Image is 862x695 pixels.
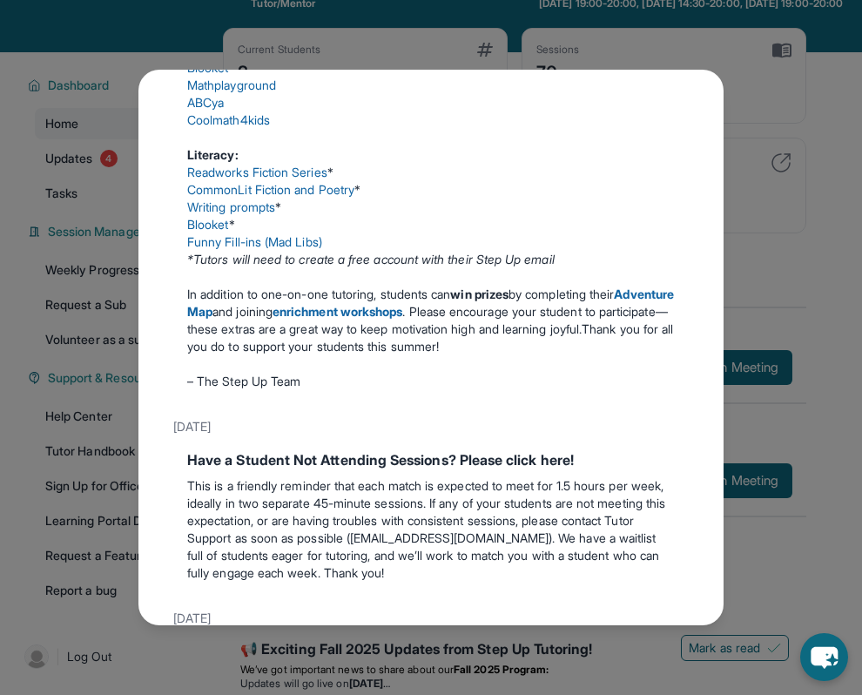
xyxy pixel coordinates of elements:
[173,603,689,634] div: [DATE]
[273,304,402,319] a: enrichment workshops
[187,112,270,127] a: Coolmath4kids
[800,633,848,681] button: chat-button
[187,165,327,179] a: Readworks Fiction Series
[187,286,675,355] p: In addition to one-on-one tutoring, students can by completing their and joining . Please encoura...
[187,477,675,582] p: This is a friendly reminder that each match is expected to meet for 1.5 hours per week, ideally i...
[187,373,675,390] p: – The Step Up Team
[187,449,675,470] div: Have a Student Not Attending Sessions? Please click here!
[187,217,229,232] a: Blooket
[187,78,276,92] a: Mathplayground
[173,411,689,442] div: [DATE]
[187,252,555,267] em: *Tutors will need to create a free account with their Step Up email
[187,234,322,249] a: Funny Fill-ins (Mad Libs)
[187,182,354,197] a: CommonLit Fiction and Poetry
[187,95,224,110] a: ABCya
[450,287,508,301] strong: win prizes
[187,199,275,214] a: Writing prompts
[187,147,239,162] strong: Literacy:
